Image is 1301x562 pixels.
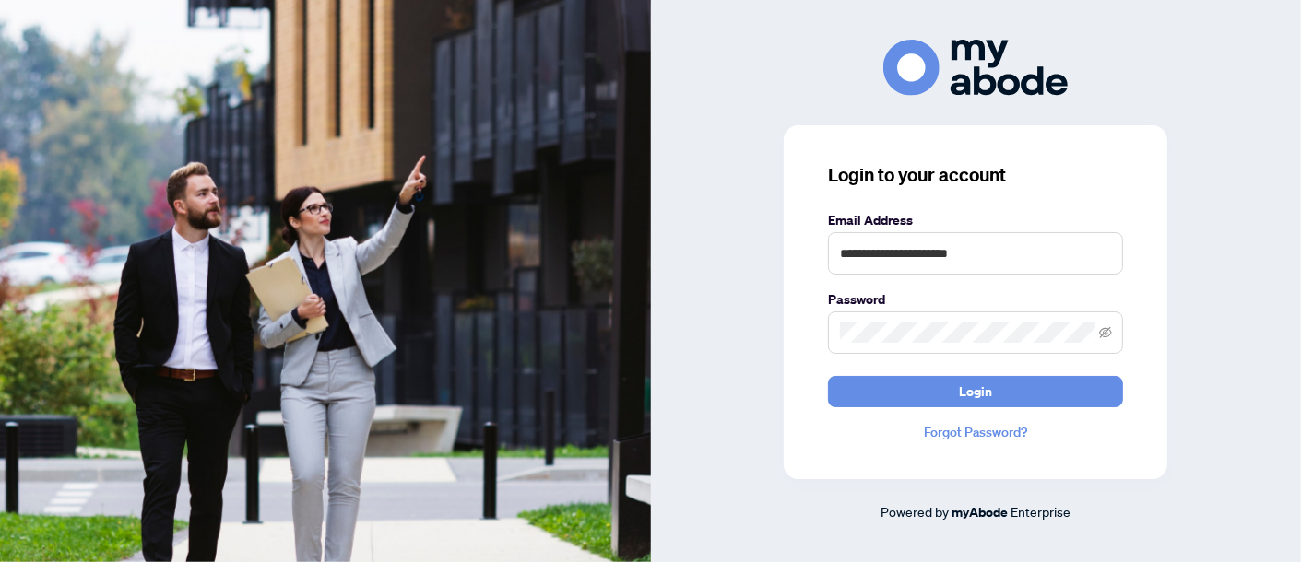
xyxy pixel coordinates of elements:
span: Login [959,377,992,406]
a: myAbode [952,502,1008,522]
span: Enterprise [1011,503,1070,520]
button: Login [828,376,1123,407]
label: Email Address [828,210,1123,230]
span: eye-invisible [1099,326,1112,339]
h3: Login to your account [828,162,1123,188]
span: Powered by [881,503,949,520]
img: ma-logo [883,40,1068,96]
a: Forgot Password? [828,422,1123,442]
label: Password [828,289,1123,310]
